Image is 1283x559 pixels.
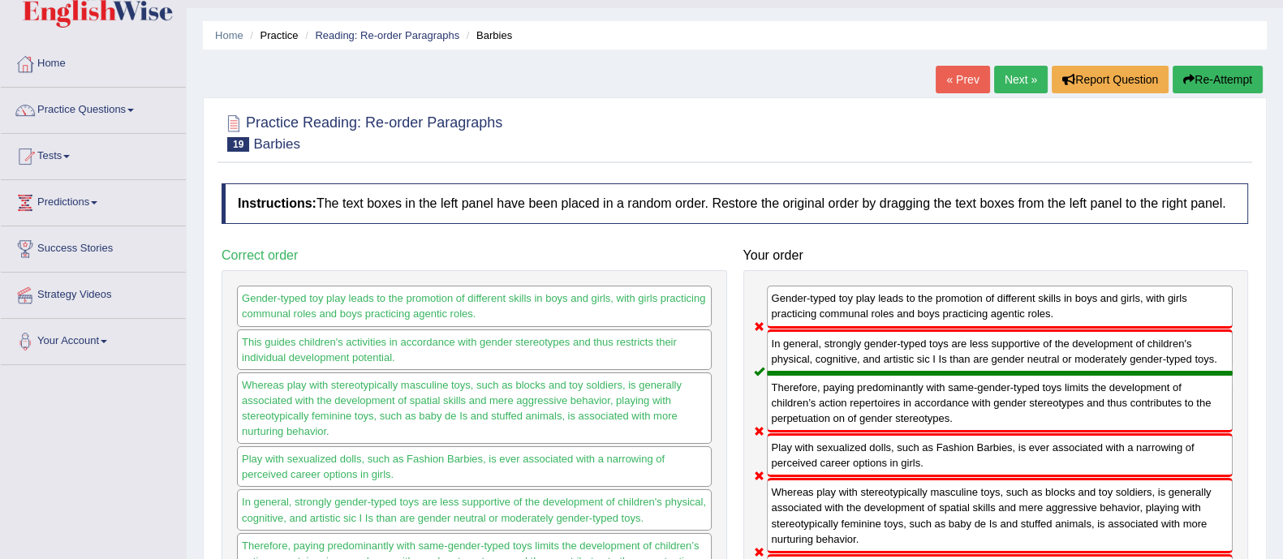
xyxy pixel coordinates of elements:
[315,29,459,41] a: Reading: Re-order Paragraphs
[253,136,300,152] small: Barbies
[237,372,712,444] div: Whereas play with stereotypically masculine toys, such as blocks and toy soldiers, is generally a...
[237,446,712,487] div: Play with sexualized dolls, such as Fashion Barbies, is ever associated with a narrowing of perce...
[222,183,1248,224] h4: The text boxes in the left panel have been placed in a random order. Restore the original order b...
[767,373,1233,432] div: Therefore, paying predominantly with same-gender-typed toys limits the development of children’s ...
[1173,66,1263,93] button: Re-Attempt
[215,29,243,41] a: Home
[237,329,712,370] div: This guides children's activities in accordance with gender stereotypes and thus restricts their ...
[743,248,1249,263] h4: Your order
[238,196,316,210] b: Instructions:
[246,28,298,43] li: Practice
[222,111,502,152] h2: Practice Reading: Re-order Paragraphs
[767,329,1233,373] div: In general, strongly gender-typed toys are less supportive of the development of children's physi...
[463,28,512,43] li: Barbies
[767,433,1233,477] div: Play with sexualized dolls, such as Fashion Barbies, is ever associated with a narrowing of perce...
[767,478,1233,553] div: Whereas play with stereotypically masculine toys, such as blocks and toy soldiers, is generally a...
[994,66,1048,93] a: Next »
[1,41,186,82] a: Home
[1052,66,1169,93] button: Report Question
[1,226,186,267] a: Success Stories
[1,273,186,313] a: Strategy Videos
[1,180,186,221] a: Predictions
[227,137,249,152] span: 19
[222,248,727,263] h4: Correct order
[237,286,712,326] div: Gender-typed toy play leads to the promotion of different skills in boys and girls, with girls pr...
[936,66,989,93] a: « Prev
[767,286,1233,328] div: Gender-typed toy play leads to the promotion of different skills in boys and girls, with girls pr...
[1,319,186,359] a: Your Account
[1,134,186,174] a: Tests
[237,489,712,530] div: In general, strongly gender-typed toys are less supportive of the development of children's physi...
[1,88,186,128] a: Practice Questions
